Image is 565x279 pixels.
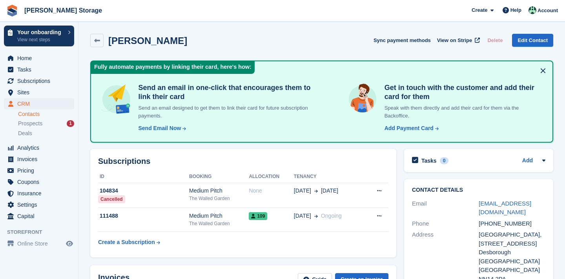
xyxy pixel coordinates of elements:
[4,154,74,165] a: menu
[522,156,533,165] a: Add
[4,238,74,249] a: menu
[98,171,189,183] th: ID
[381,104,543,119] p: Speak with them directly and add their card for them via the Backoffice.
[479,230,545,248] div: [GEOGRAPHIC_DATA], [STREET_ADDRESS]
[189,195,249,202] div: The Walled Garden
[18,120,42,127] span: Prospects
[294,187,311,195] span: [DATE]
[479,200,531,216] a: [EMAIL_ADDRESS][DOMAIN_NAME]
[510,6,521,14] span: Help
[17,142,64,153] span: Analytics
[294,171,365,183] th: Tenancy
[249,212,267,220] span: 109
[189,187,249,195] div: Medium Pitch
[135,104,316,119] p: Send an email designed to get them to link their card for future subscription payments.
[139,124,181,132] div: Send Email Now
[4,165,74,176] a: menu
[479,266,545,275] div: [GEOGRAPHIC_DATA]
[108,35,187,46] h2: [PERSON_NAME]
[4,188,74,199] a: menu
[98,195,125,203] div: Cancelled
[472,6,487,14] span: Create
[17,165,64,176] span: Pricing
[479,219,545,228] div: [PHONE_NUMBER]
[374,34,431,47] button: Sync payment methods
[412,199,479,217] div: Email
[91,61,255,74] div: Fully automate payments by linking their card, here's how:
[4,211,74,222] a: menu
[98,235,160,250] a: Create a Subscription
[479,257,545,266] div: [GEOGRAPHIC_DATA]
[17,36,64,43] p: View next steps
[437,37,472,44] span: View on Stripe
[17,98,64,109] span: CRM
[17,75,64,86] span: Subscriptions
[381,83,543,101] h4: Get in touch with the customer and add their card for them
[249,171,293,183] th: Allocation
[98,238,155,246] div: Create a Subscription
[440,157,449,164] div: 0
[17,154,64,165] span: Invoices
[249,187,293,195] div: None
[4,75,74,86] a: menu
[4,87,74,98] a: menu
[98,157,388,166] h2: Subscriptions
[189,212,249,220] div: Medium Pitch
[17,188,64,199] span: Insurance
[18,130,32,137] span: Deals
[17,211,64,222] span: Capital
[17,199,64,210] span: Settings
[321,213,342,219] span: Ongoing
[189,220,249,227] div: The Walled Garden
[484,34,506,47] button: Delete
[4,142,74,153] a: menu
[347,83,378,114] img: get-in-touch-e3e95b6451f4e49772a6039d3abdde126589d6f45a760754adfa51be33bf0f70.svg
[100,83,132,115] img: send-email-b5881ef4c8f827a638e46e229e590028c7e36e3a6c99d2365469aff88783de13.svg
[18,119,74,128] a: Prospects 1
[17,29,64,35] p: Your onboarding
[4,98,74,109] a: menu
[434,34,481,47] a: View on Stripe
[18,129,74,138] a: Deals
[529,6,536,14] img: Nicholas Pain
[4,53,74,64] a: menu
[7,228,78,236] span: Storefront
[412,187,545,193] h2: Contact Details
[4,176,74,187] a: menu
[421,157,437,164] h2: Tasks
[6,5,18,17] img: stora-icon-8386f47178a22dfd0bd8f6a31ec36ba5ce8667c1dd55bd0f319d3a0aa187defe.svg
[385,124,434,132] div: Add Payment Card
[135,83,316,101] h4: Send an email in one-click that encourages them to link their card
[17,64,64,75] span: Tasks
[412,219,479,228] div: Phone
[65,239,74,248] a: Preview store
[294,212,311,220] span: [DATE]
[189,171,249,183] th: Booking
[4,26,74,46] a: Your onboarding View next steps
[4,64,74,75] a: menu
[479,248,545,257] div: Desborough
[98,212,189,220] div: 111488
[512,34,553,47] a: Edit Contact
[4,199,74,210] a: menu
[67,120,74,127] div: 1
[17,176,64,187] span: Coupons
[18,110,74,118] a: Contacts
[98,187,189,195] div: 104834
[21,4,105,17] a: [PERSON_NAME] Storage
[17,53,64,64] span: Home
[381,124,439,132] a: Add Payment Card
[17,238,64,249] span: Online Store
[538,7,558,15] span: Account
[321,187,338,195] span: [DATE]
[17,87,64,98] span: Sites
